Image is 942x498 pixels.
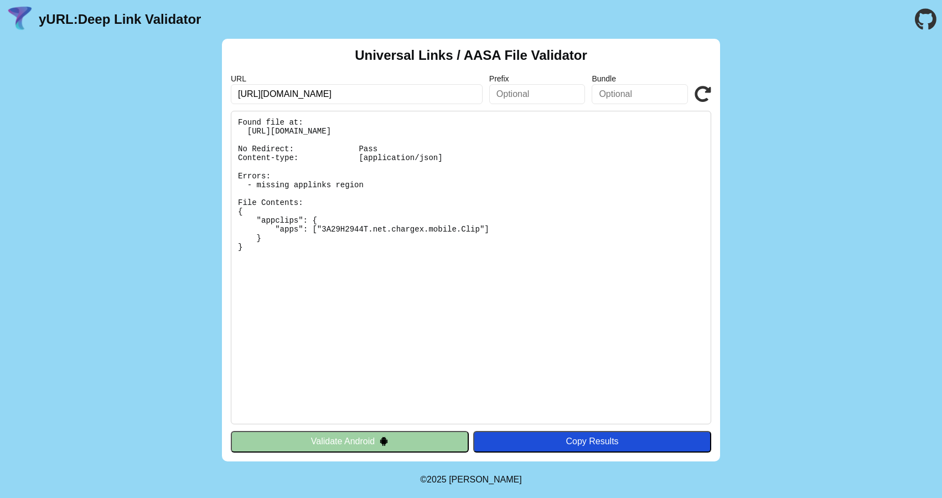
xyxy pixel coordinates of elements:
input: Required [231,84,483,104]
label: Prefix [489,74,586,83]
label: Bundle [592,74,688,83]
div: Copy Results [479,437,706,446]
button: Copy Results [473,431,711,452]
button: Validate Android [231,431,469,452]
a: yURL:Deep Link Validator [39,12,201,27]
img: droidIcon.svg [379,437,389,446]
label: URL [231,74,483,83]
h2: Universal Links / AASA File Validator [355,48,587,63]
input: Optional [592,84,688,104]
input: Optional [489,84,586,104]
span: 2025 [427,475,447,484]
img: yURL Logo [6,5,34,34]
a: Michael Ibragimchayev's Personal Site [449,475,522,484]
footer: © [420,461,521,498]
pre: Found file at: [URL][DOMAIN_NAME] No Redirect: Pass Content-type: [application/json] Errors: - mi... [231,111,711,424]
